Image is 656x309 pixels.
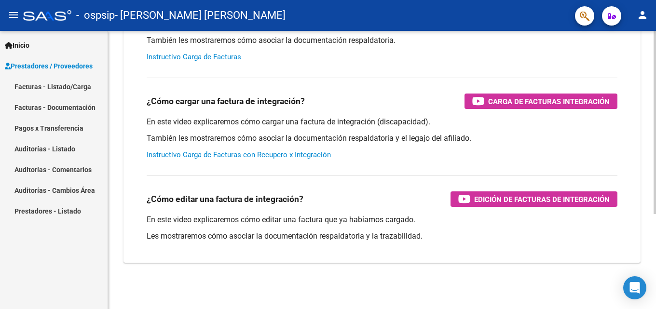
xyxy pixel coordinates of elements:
[147,133,617,144] p: También les mostraremos cómo asociar la documentación respaldatoria y el legajo del afiliado.
[147,117,617,127] p: En este video explicaremos cómo cargar una factura de integración (discapacidad).
[147,53,241,61] a: Instructivo Carga de Facturas
[637,9,648,21] mat-icon: person
[8,9,19,21] mat-icon: menu
[147,35,617,46] p: También les mostraremos cómo asociar la documentación respaldatoria.
[147,215,617,225] p: En este video explicaremos cómo editar una factura que ya habíamos cargado.
[76,5,115,26] span: - ospsip
[147,231,617,242] p: Les mostraremos cómo asociar la documentación respaldatoria y la trazabilidad.
[5,40,29,51] span: Inicio
[474,193,610,205] span: Edición de Facturas de integración
[465,94,617,109] button: Carga de Facturas Integración
[147,94,305,108] h3: ¿Cómo cargar una factura de integración?
[147,150,331,159] a: Instructivo Carga de Facturas con Recupero x Integración
[147,192,303,206] h3: ¿Cómo editar una factura de integración?
[488,95,610,107] span: Carga de Facturas Integración
[451,191,617,207] button: Edición de Facturas de integración
[623,276,646,299] div: Open Intercom Messenger
[5,61,93,71] span: Prestadores / Proveedores
[115,5,286,26] span: - [PERSON_NAME] [PERSON_NAME]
